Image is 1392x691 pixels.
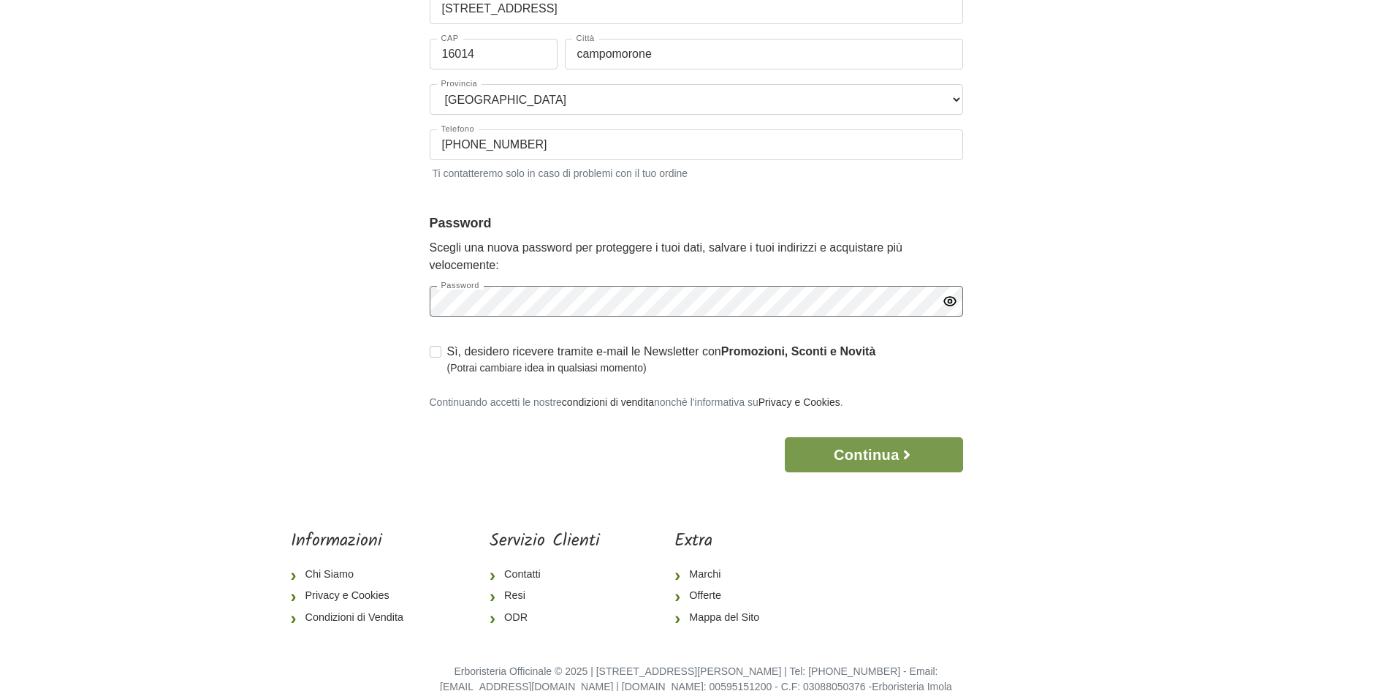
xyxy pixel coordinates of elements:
[785,437,962,472] button: Continua
[291,585,415,607] a: Privacy e Cookies
[674,585,771,607] a: Offerte
[430,396,843,408] small: Continuando accetti le nostre nonchè l'informativa su .
[490,531,600,552] h5: Servizio Clienti
[674,607,771,629] a: Mappa del Sito
[447,343,876,376] label: Sì, desidero ricevere tramite e-mail le Newsletter con
[758,396,840,408] a: Privacy e Cookies
[437,34,463,42] label: CAP
[291,607,415,629] a: Condizioni di Vendita
[562,396,654,408] a: condizioni di vendita
[430,129,963,160] input: Telefono
[490,607,600,629] a: ODR
[291,564,415,586] a: Chi Siamo
[674,531,771,552] h5: Extra
[291,531,415,552] h5: Informazioni
[565,39,963,69] input: Città
[674,564,771,586] a: Marchi
[845,531,1101,582] iframe: fb:page Facebook Social Plugin
[430,39,558,69] input: CAP
[437,125,479,133] label: Telefono
[447,360,876,376] small: (Potrai cambiare idea in qualsiasi momento)
[437,282,484,290] label: Password
[437,80,482,88] label: Provincia
[721,345,876,358] strong: Promozioni, Sconti e Novità
[490,564,600,586] a: Contatti
[430,163,963,181] small: Ti contatteremo solo in caso di problemi con il tuo ordine
[430,239,963,274] p: Scegli una nuova password per proteggere i tuoi dati, salvare i tuoi indirizzi e acquistare più v...
[490,585,600,607] a: Resi
[572,34,599,42] label: Città
[430,214,963,233] legend: Password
